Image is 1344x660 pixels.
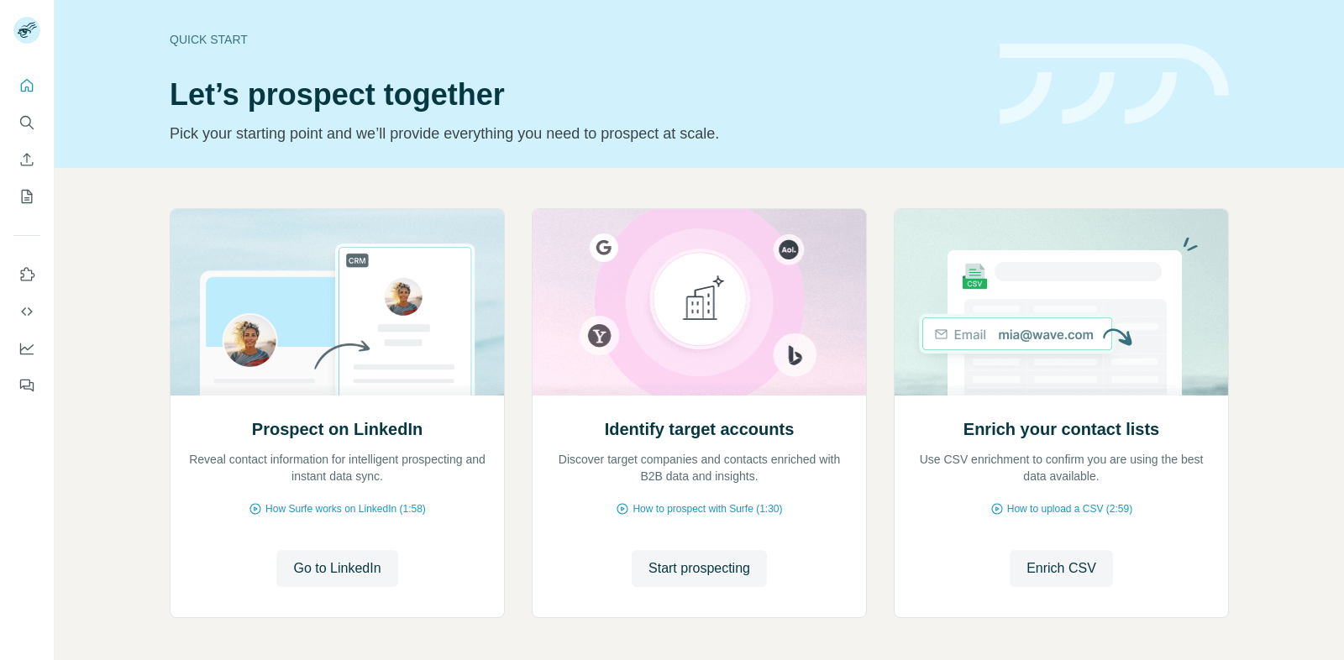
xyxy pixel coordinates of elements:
button: Use Surfe API [13,296,40,327]
button: Feedback [13,370,40,401]
p: Reveal contact information for intelligent prospecting and instant data sync. [187,451,487,485]
span: How to upload a CSV (2:59) [1007,501,1132,516]
button: My lists [13,181,40,212]
button: Go to LinkedIn [276,550,397,587]
h2: Identify target accounts [605,417,795,441]
img: Prospect on LinkedIn [170,209,505,395]
p: Pick your starting point and we’ll provide everything you need to prospect at scale. [170,122,979,145]
h2: Enrich your contact lists [963,417,1159,441]
span: How Surfe works on LinkedIn (1:58) [265,501,426,516]
p: Discover target companies and contacts enriched with B2B data and insights. [549,451,849,485]
span: Go to LinkedIn [293,558,381,579]
h1: Let’s prospect together [170,78,979,112]
button: Enrich CSV [1010,550,1113,587]
img: Identify target accounts [532,209,867,395]
span: Enrich CSV [1026,558,1096,579]
h2: Prospect on LinkedIn [252,417,423,441]
button: Use Surfe on LinkedIn [13,259,40,290]
img: banner [1000,44,1229,125]
img: Enrich your contact lists [894,209,1229,395]
button: Quick start [13,71,40,101]
div: Quick start [170,31,979,48]
p: Use CSV enrichment to confirm you are using the best data available. [911,451,1211,485]
button: Start prospecting [632,550,767,587]
button: Enrich CSV [13,144,40,175]
button: Search [13,107,40,138]
button: Dashboard [13,333,40,364]
span: Start prospecting [648,558,750,579]
span: How to prospect with Surfe (1:30) [633,501,782,516]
